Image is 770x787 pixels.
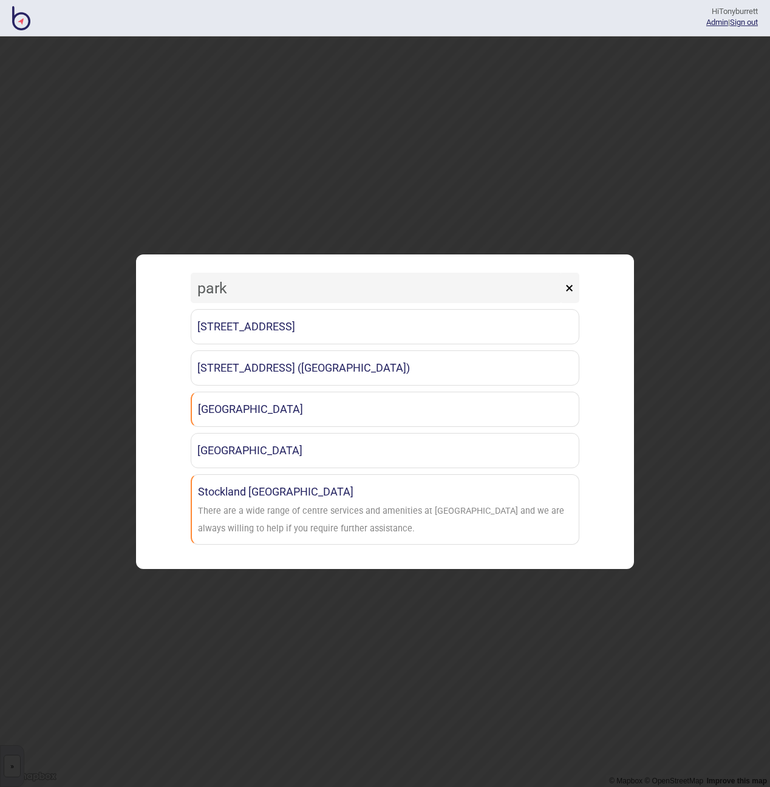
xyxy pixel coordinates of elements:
input: Search locations by tag + name [191,273,562,303]
a: [GEOGRAPHIC_DATA] [191,392,579,427]
a: [STREET_ADDRESS] ([GEOGRAPHIC_DATA]) [191,350,579,386]
a: [GEOGRAPHIC_DATA] [191,433,579,468]
a: [STREET_ADDRESS] [191,309,579,344]
button: Sign out [730,18,758,27]
div: Hi Tonyburrett [706,6,758,17]
span: | [706,18,730,27]
button: × [559,273,579,303]
div: There are a wide range of centre services and amenities at Stockland Wetherill Park and we are al... [198,503,573,538]
a: Stockland [GEOGRAPHIC_DATA]There are a wide range of centre services and amenities at [GEOGRAPHIC... [191,474,579,545]
a: Admin [706,18,728,27]
img: BindiMaps CMS [12,6,30,30]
